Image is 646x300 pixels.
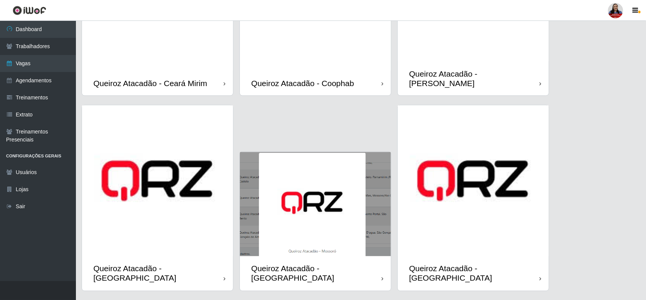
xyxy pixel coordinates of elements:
div: Queiroz Atacadão - Ceará Mirim [93,79,207,88]
div: Queiroz Atacadão - [PERSON_NAME] [409,69,539,88]
img: cardImg [240,152,391,257]
div: Queiroz Atacadão - Coophab [251,79,354,88]
a: Queiroz Atacadão - [GEOGRAPHIC_DATA] [240,152,391,291]
a: Queiroz Atacadão - [GEOGRAPHIC_DATA] [398,105,549,291]
img: cardImg [82,105,233,256]
div: Queiroz Atacadão - [GEOGRAPHIC_DATA] [409,264,539,283]
div: Queiroz Atacadão - [GEOGRAPHIC_DATA] [251,264,381,283]
a: Queiroz Atacadão - [GEOGRAPHIC_DATA] [82,105,233,291]
div: Queiroz Atacadão - [GEOGRAPHIC_DATA] [93,264,224,283]
img: CoreUI Logo [13,6,46,15]
img: cardImg [398,105,549,256]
